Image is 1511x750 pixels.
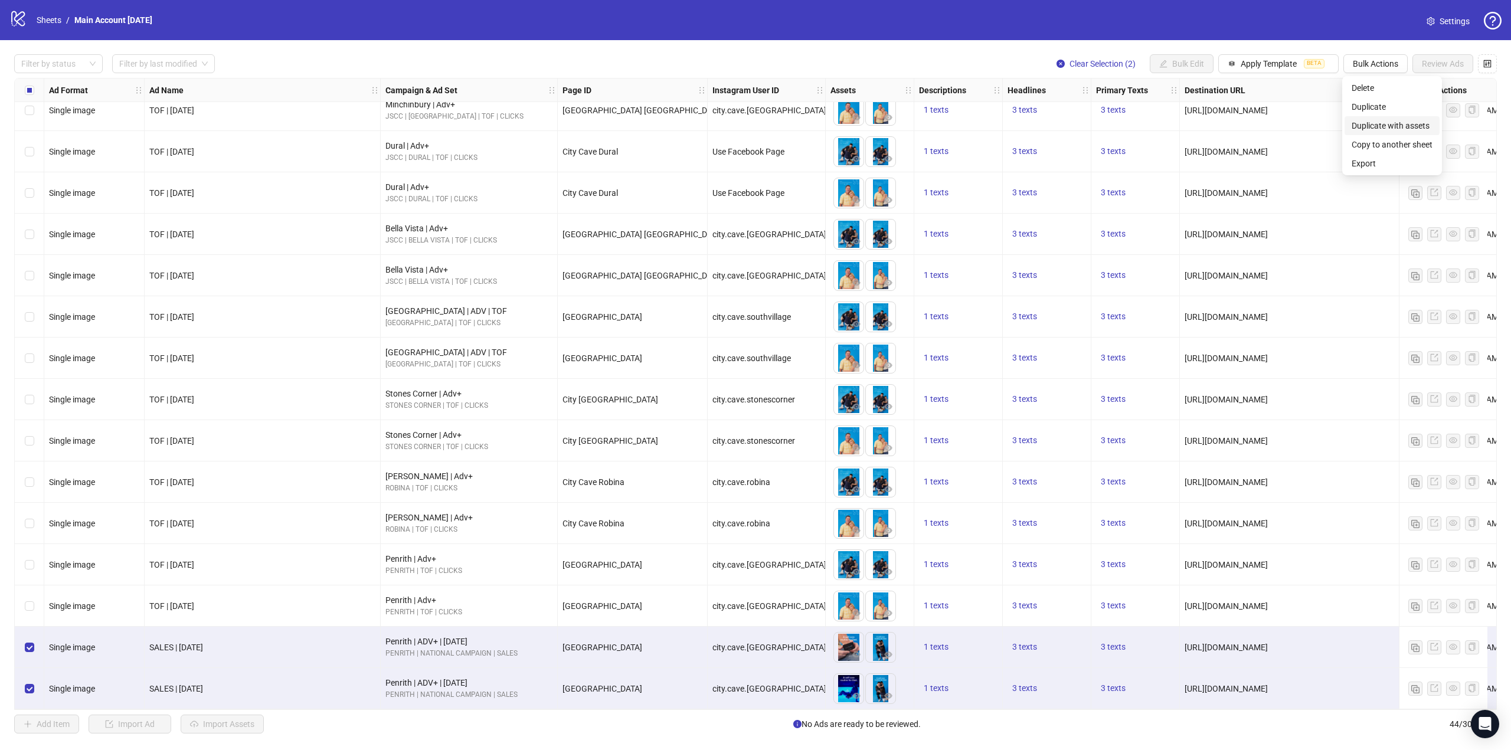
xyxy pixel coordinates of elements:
span: 3 texts [1012,435,1037,445]
span: eye [852,444,861,452]
span: eye [1449,643,1457,651]
span: eye [884,155,892,163]
img: Asset 1 [834,302,864,332]
span: export [1430,643,1438,651]
span: eye [852,237,861,245]
button: Preview [881,689,895,703]
img: Asset 1 [834,261,864,290]
div: Resize Ad Name column [377,78,380,101]
img: Asset 1 [834,220,864,249]
span: 3 texts [1012,105,1037,114]
div: Resize Descriptions column [999,78,1002,101]
span: 1 texts [924,601,949,610]
button: Review Ads [1412,54,1473,73]
span: holder [1170,86,1178,94]
button: Preview [849,689,864,703]
span: eye [1449,353,1457,362]
span: 1 texts [924,435,949,445]
strong: Actions [1438,84,1467,97]
span: holder [904,86,913,94]
img: Asset 2 [866,633,895,662]
div: Select row 35 [15,296,44,338]
span: export [1430,684,1438,692]
button: 3 texts [1008,558,1042,572]
span: holder [135,86,143,94]
button: Preview [849,359,864,373]
span: 3 texts [1012,477,1037,486]
span: BETA [1304,59,1324,68]
span: export [1430,560,1438,568]
img: Asset 2 [866,178,895,208]
img: Asset 1 [834,633,864,662]
strong: Ad Format [49,84,88,97]
button: 3 texts [1008,351,1042,365]
button: 3 texts [1096,103,1130,117]
span: 3 texts [1012,394,1037,404]
button: 3 texts [1096,640,1130,654]
span: 3 texts [1101,683,1126,693]
span: export [1430,601,1438,610]
span: holder [1178,86,1186,94]
button: 3 texts [1096,599,1130,613]
span: 3 texts [1012,188,1037,197]
span: eye [884,568,892,576]
span: 1 texts [924,105,949,114]
span: holder [371,86,379,94]
span: eye [884,402,892,411]
img: Asset 2 [866,220,895,249]
div: Resize Primary Texts column [1176,78,1179,101]
span: 1 texts [924,394,949,404]
span: eye [884,444,892,452]
span: 1 texts [924,518,949,528]
span: eye [852,320,861,328]
button: 1 texts [919,103,953,117]
span: holder [548,86,556,94]
span: 3 texts [1012,683,1037,693]
button: 1 texts [919,640,953,654]
span: eye [852,279,861,287]
span: 3 texts [1101,642,1126,651]
button: 3 texts [1008,145,1042,159]
span: holder [816,86,824,94]
span: 1 texts [924,642,949,651]
span: holder [556,86,564,94]
img: Asset 1 [834,178,864,208]
div: Resize Page ID column [704,78,707,101]
span: eye [884,650,892,659]
span: eye [1449,395,1457,403]
img: Asset 2 [866,467,895,497]
span: export [1430,477,1438,486]
span: 3 texts [1101,601,1126,610]
span: 3 texts [1101,105,1126,114]
span: 3 texts [1012,270,1037,280]
span: eye [852,113,861,122]
span: 1 texts [924,559,949,569]
button: 3 texts [1008,268,1042,283]
span: eye [884,320,892,328]
img: Asset 2 [866,385,895,414]
span: eye [884,237,892,245]
a: Settings [1417,12,1479,31]
button: 1 texts [919,682,953,696]
span: 1 texts [924,312,949,321]
div: Resize Assets column [911,78,914,101]
span: control [1483,60,1492,68]
span: 3 texts [1101,188,1126,197]
span: export [1430,230,1438,238]
button: 1 texts [919,392,953,407]
span: eye [884,609,892,617]
img: Asset 2 [866,302,895,332]
span: 3 texts [1101,518,1126,528]
button: 1 texts [919,268,953,283]
button: Preview [881,152,895,166]
button: 1 texts [919,599,953,613]
span: export [1430,353,1438,362]
img: Asset 1 [834,467,864,497]
span: 3 texts [1101,229,1126,238]
button: 3 texts [1008,516,1042,530]
span: 1 texts [924,477,949,486]
span: TOF | [DATE] [149,106,194,115]
img: Asset 1 [834,550,864,579]
strong: Descriptions [919,84,966,97]
div: Select row 37 [15,379,44,420]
